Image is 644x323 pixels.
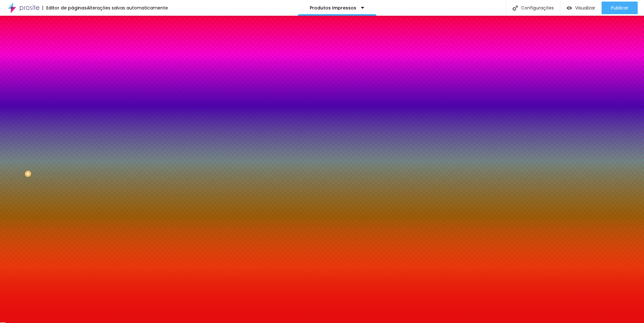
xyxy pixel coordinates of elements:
[42,6,87,10] div: Editor de páginas
[567,5,572,11] img: view-1.svg
[575,5,595,10] span: Visualizar
[513,5,518,11] img: Icone
[602,2,638,14] button: Publicar
[87,6,168,10] div: Alterações salvas automaticamente
[611,5,628,10] span: Publicar
[310,6,356,10] p: Produtos Impressos
[560,2,602,14] button: Visualizar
